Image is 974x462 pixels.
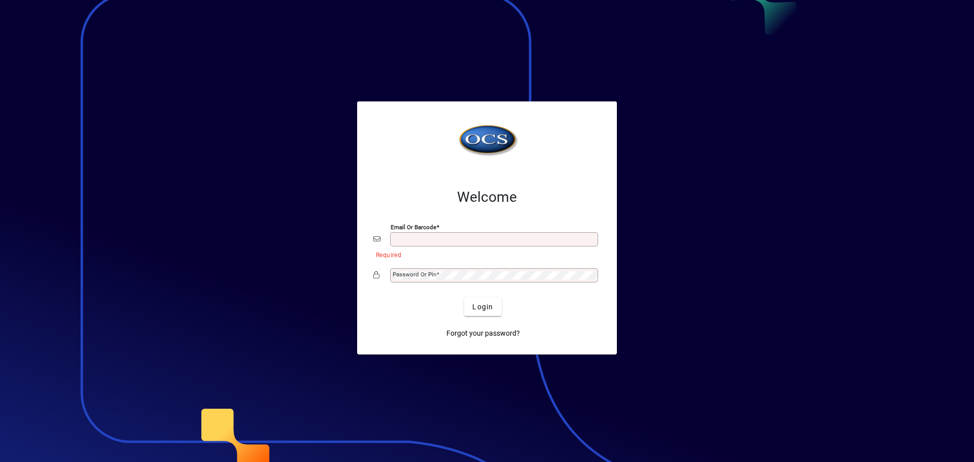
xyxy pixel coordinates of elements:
button: Login [464,298,501,316]
span: Forgot your password? [446,328,520,339]
span: Login [472,302,493,312]
a: Forgot your password? [442,324,524,342]
mat-label: Password or Pin [393,271,436,278]
mat-label: Email or Barcode [391,224,436,231]
mat-error: Required [376,249,593,260]
h2: Welcome [373,189,601,206]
